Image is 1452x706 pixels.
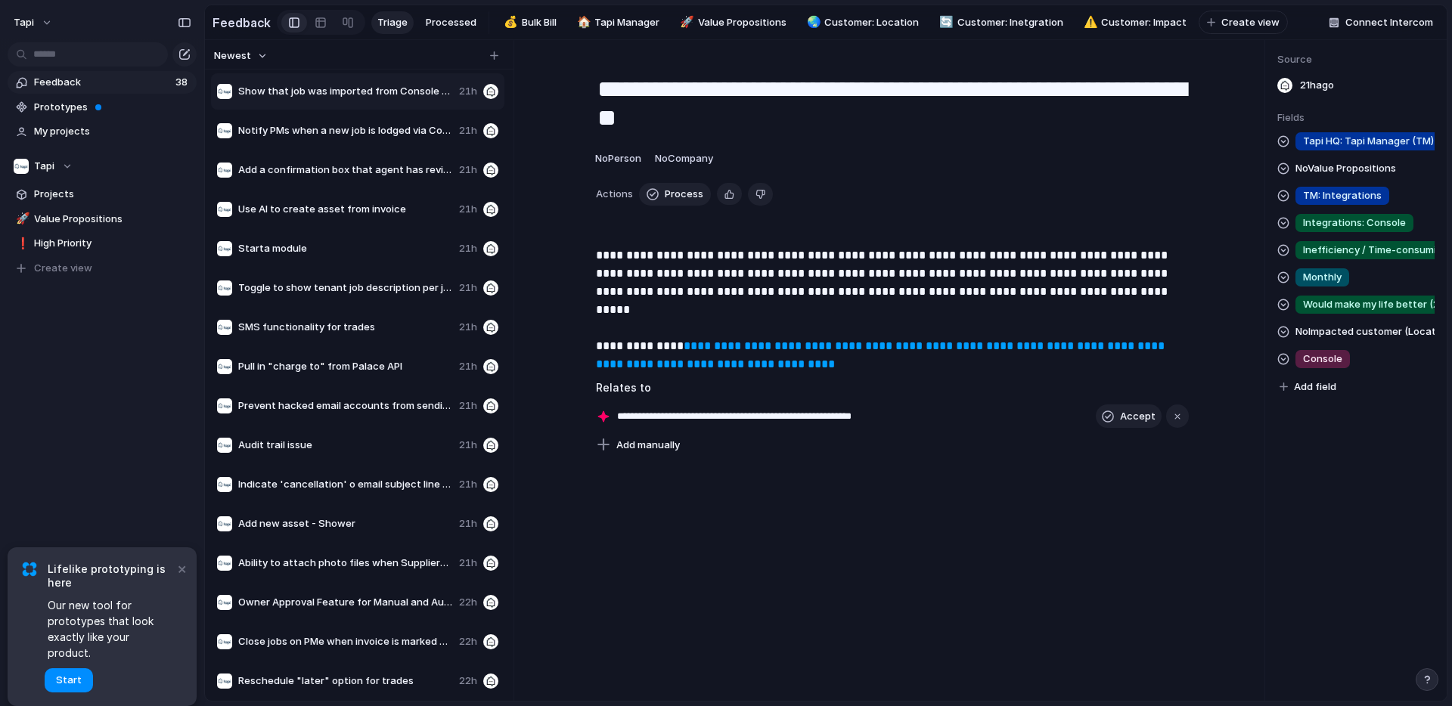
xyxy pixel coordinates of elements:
[1277,110,1435,125] span: Fields
[1295,323,1435,341] span: No Impacted customer (Location)
[1294,379,1336,395] span: Add field
[680,14,690,31] div: 🚀
[426,15,476,30] span: Processed
[1101,15,1187,30] span: Customer: Impact
[459,123,477,138] span: 21h
[931,11,1069,34] a: 🔄Customer: Inetgration
[595,152,641,164] span: No Person
[420,11,482,34] a: Processed
[665,187,703,202] span: Process
[1345,15,1433,30] span: Connect Intercom
[459,634,477,649] span: 22h
[238,320,453,335] span: SMS functionality for trades
[1277,52,1435,67] span: Source
[639,183,711,206] button: Process
[655,152,713,164] span: No Company
[8,257,197,280] button: Create view
[1303,134,1434,149] span: Tapi HQ: Tapi Manager (TM)
[8,96,197,119] a: Prototypes
[824,15,919,30] span: Customer: Location
[807,14,818,31] div: 🌏
[459,556,477,571] span: 21h
[16,210,26,228] div: 🚀
[1323,11,1439,34] button: Connect Intercom
[8,71,197,94] a: Feedback38
[238,123,453,138] span: Notify PMs when a new job is lodged via Console Tenant app and was imported to [GEOGRAPHIC_DATA]
[569,11,666,34] div: 🏠Tapi Manager
[8,232,197,255] div: ❗High Priority
[8,155,197,178] button: Tapi
[459,320,477,335] span: 21h
[238,438,453,453] span: Audit trail issue
[34,261,92,276] span: Create view
[459,398,477,413] span: 21h
[214,48,251,63] span: Newest
[48,562,174,590] span: Lifelike prototyping is here
[495,11,563,34] div: 💰Bulk Bill
[238,673,453,689] span: Reschedule "later" option for trades
[34,159,54,174] span: Tapi
[34,236,191,251] span: High Priority
[16,235,26,252] div: ❗
[957,15,1063,30] span: Customer: Inetgration
[7,11,60,35] button: tapi
[48,597,174,661] span: Our new tool for prototypes that look exactly like your product.
[14,212,29,227] button: 🚀
[14,236,29,251] button: ❗
[1303,270,1342,285] span: Monthly
[238,280,453,296] span: Toggle to show tenant job description per job
[522,15,557,30] span: Bulk Bill
[213,14,271,32] h2: Feedback
[1295,159,1396,178] span: No Value Propositions
[238,398,453,413] span: Prevent hacked email accounts from sending messages to Tapi work order
[34,100,191,115] span: Prototypes
[459,438,477,453] span: 21h
[501,15,517,30] button: 💰
[1303,215,1406,231] span: Integrations: Console
[175,75,191,90] span: 38
[504,14,514,31] div: 💰
[1199,11,1288,35] button: Create view
[8,183,197,206] a: Projects
[371,11,414,34] a: Triage
[238,84,453,99] span: Show that job was imported from Console and Console Tenant app
[459,516,477,531] span: 21h
[596,379,1189,395] h3: Relates to
[672,11,793,34] a: 🚀Value Propositions
[377,15,408,30] span: Triage
[678,15,693,30] button: 🚀
[1096,404,1162,429] button: Accept
[238,556,453,571] span: Ability to attach photo files when Suppliers are uploading quotes and invoices
[939,14,950,31] div: 🔄
[238,477,453,492] span: Indicate 'cancellation' o email subject line for supplier change notification
[459,84,477,99] span: 21h
[1303,351,1342,367] span: Console
[698,15,786,30] span: Value Propositions
[459,280,477,296] span: 21h
[34,75,171,90] span: Feedback
[459,673,477,689] span: 22h
[1303,188,1382,203] span: TM: Integrations
[1277,377,1339,397] button: Add field
[575,15,590,30] button: 🏠
[34,124,191,139] span: My projects
[1120,409,1156,424] span: Accept
[8,208,197,231] a: 🚀Value Propositions
[34,212,191,227] span: Value Propositions
[459,595,477,610] span: 22h
[1221,15,1280,30] span: Create view
[14,15,34,30] span: tapi
[591,147,645,171] button: NoPerson
[594,15,659,30] span: Tapi Manager
[596,187,633,202] span: Actions
[459,202,477,217] span: 21h
[56,673,82,688] span: Start
[799,11,926,34] a: 🌏Customer: Location
[238,163,453,178] span: Add a confirmation box that agent has reviewed the invoice
[238,595,453,610] span: Owner Approval Feature for Manual and Automatic recurring Services
[172,559,191,577] button: Dismiss
[1300,78,1334,93] span: 21h ago
[34,187,191,202] span: Projects
[45,668,93,692] button: Start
